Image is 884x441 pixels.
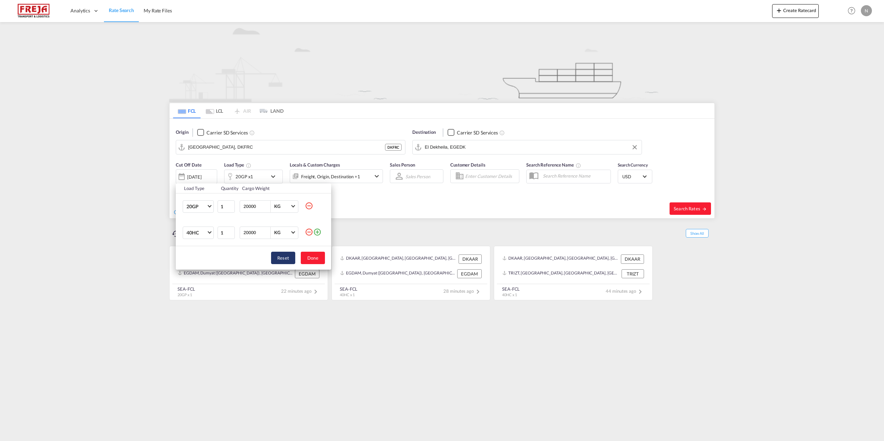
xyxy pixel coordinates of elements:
th: Quantity [217,183,238,193]
input: Qty [218,227,235,239]
span: 20GP [186,203,206,210]
div: KG [274,203,280,209]
button: Reset [271,252,295,264]
md-icon: icon-minus-circle-outline [305,228,313,236]
th: Load Type [176,183,217,193]
md-select: Choose: 20GP [183,200,214,213]
div: Cargo Weight [242,185,301,191]
md-select: Choose: 40HC [183,227,214,239]
div: KG [274,230,280,235]
input: Enter Weight [243,227,270,239]
input: Enter Weight [243,201,270,212]
md-icon: icon-minus-circle-outline [305,202,313,210]
input: Qty [218,200,235,213]
md-icon: icon-plus-circle-outline [313,228,321,236]
button: Done [301,252,325,264]
span: 40HC [186,229,206,236]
